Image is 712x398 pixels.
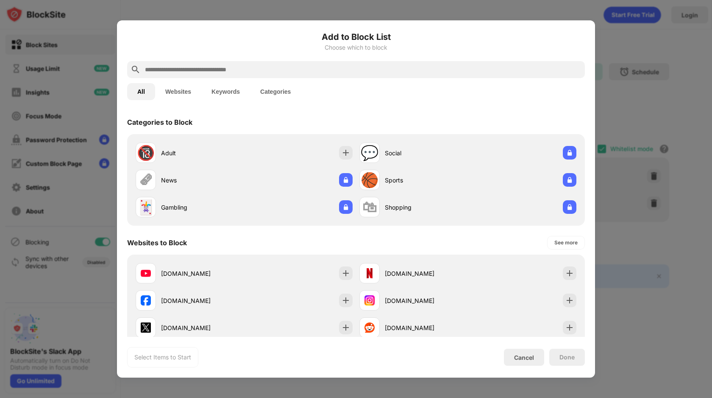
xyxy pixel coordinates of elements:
[141,322,151,333] img: favicons
[559,354,575,361] div: Done
[127,44,585,51] div: Choose which to block
[364,268,375,278] img: favicons
[250,83,301,100] button: Categories
[385,176,468,185] div: Sports
[127,118,192,126] div: Categories to Block
[137,199,155,216] div: 🃏
[127,83,155,100] button: All
[141,295,151,306] img: favicons
[514,354,534,361] div: Cancel
[161,149,244,157] div: Adult
[141,268,151,278] img: favicons
[161,323,244,332] div: [DOMAIN_NAME]
[385,323,468,332] div: [DOMAIN_NAME]
[361,144,378,162] div: 💬
[161,176,244,185] div: News
[361,171,378,189] div: 🏀
[201,83,250,100] button: Keywords
[131,64,141,75] img: search.svg
[155,83,201,100] button: Websites
[385,149,468,157] div: Social
[364,322,375,333] img: favicons
[127,238,187,247] div: Websites to Block
[385,296,468,305] div: [DOMAIN_NAME]
[139,171,153,189] div: 🗞
[134,353,191,362] div: Select Items to Start
[362,199,377,216] div: 🛍
[385,269,468,278] div: [DOMAIN_NAME]
[364,295,375,306] img: favicons
[161,296,244,305] div: [DOMAIN_NAME]
[161,203,244,212] div: Gambling
[385,203,468,212] div: Shopping
[161,269,244,278] div: [DOMAIN_NAME]
[127,31,585,43] h6: Add to Block List
[554,238,578,247] div: See more
[137,144,155,162] div: 🔞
